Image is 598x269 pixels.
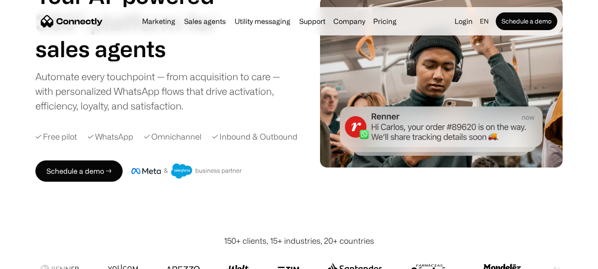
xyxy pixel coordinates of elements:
[331,15,368,27] div: Company
[18,253,53,266] ul: Language list
[370,18,400,25] a: Pricing
[144,131,201,143] div: ✓ Omnichannel
[35,35,239,62] div: 1 of 4
[333,15,365,27] div: Company
[35,160,123,182] a: Schedule a demo →
[231,18,294,25] a: Utility messaging
[35,131,77,143] div: ✓ Free pilot
[35,35,239,62] div: carousel
[88,131,133,143] div: ✓ WhatsApp
[139,18,179,25] a: Marketing
[35,35,239,62] h1: sales agents
[181,18,229,25] a: Sales agents
[496,12,557,30] a: Schedule a demo
[212,131,297,143] div: ✓ Inbound & Outbound
[131,164,242,179] img: Meta and Salesforce business partner badge.
[35,69,296,113] div: Automate every touchpoint — from acquisition to care — with personalized WhatsApp flows that driv...
[224,235,374,247] div: 150+ clients, 15+ industries, 20+ countries
[476,15,494,27] div: en
[451,15,476,27] a: Login
[41,15,103,28] a: home
[296,18,329,25] a: Support
[480,15,489,27] div: en
[9,253,53,266] aside: Language selected: English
